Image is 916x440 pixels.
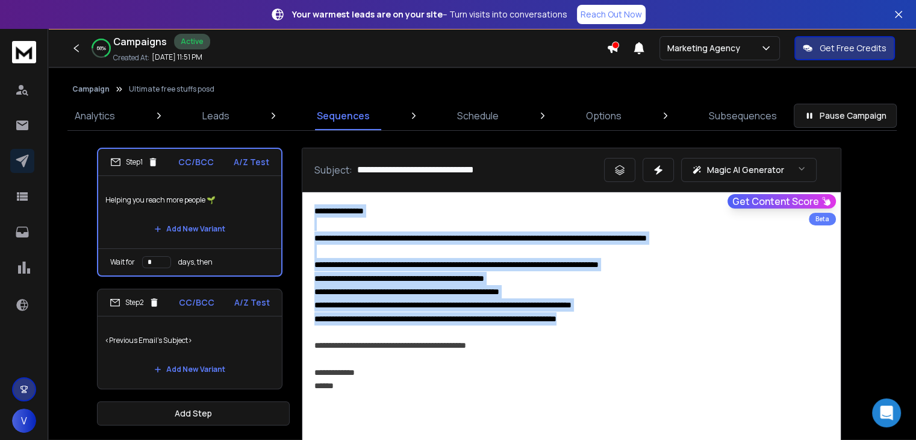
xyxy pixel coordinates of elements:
button: Add New Variant [145,217,235,241]
p: Get Free Credits [820,42,886,54]
li: Step1CC/BCCA/Z TestHelping you reach more people 🌱Add New VariantWait fordays, then [97,148,282,277]
p: Marketing Agency [667,42,745,54]
p: Subsequences [709,108,777,123]
p: [DATE] 11:51 PM [152,52,202,62]
p: days, then [178,257,213,267]
p: Helping you reach more people 🌱 [105,183,274,217]
strong: Your warmest leads are on your site [292,8,443,20]
p: Leads [202,108,229,123]
p: Ultimate free stuffs posd [129,84,214,94]
button: V [12,409,36,433]
button: Add Step [97,401,290,426]
div: Open Intercom Messenger [872,398,901,427]
li: Step2CC/BCCA/Z Test<Previous Email's Subject>Add New Variant [97,289,282,389]
p: Analytics [75,108,115,123]
p: CC/BCC [179,297,214,309]
a: Sequences [310,101,377,130]
p: A/Z Test [234,156,269,168]
p: – Turn visits into conversations [292,8,567,20]
p: Options [586,108,622,123]
div: Active [174,34,210,49]
button: Add New Variant [145,357,235,382]
a: Options [579,101,629,130]
button: Get Content Score [728,194,836,209]
p: Schedule [457,108,499,123]
p: 68 % [97,45,106,52]
a: Leads [195,101,237,130]
p: Created At: [113,53,149,63]
button: Magic AI Generator [681,158,817,182]
a: Schedule [450,101,506,130]
button: Campaign [72,84,110,94]
p: Wait for [110,257,135,267]
p: Magic AI Generator [707,164,784,176]
a: Reach Out Now [577,5,646,24]
div: Step 2 [110,297,160,308]
button: Get Free Credits [794,36,895,60]
h1: Campaigns [113,34,167,49]
div: Beta [809,213,836,225]
div: Step 1 [110,157,158,168]
p: Reach Out Now [581,8,642,20]
p: Sequences [317,108,370,123]
a: Subsequences [702,101,784,130]
p: CC/BCC [178,156,214,168]
a: Analytics [67,101,122,130]
p: Subject: [314,163,352,177]
p: A/Z Test [234,297,270,309]
img: logo [12,41,36,63]
p: <Previous Email's Subject> [105,324,275,357]
button: Pause Campaign [794,104,897,128]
